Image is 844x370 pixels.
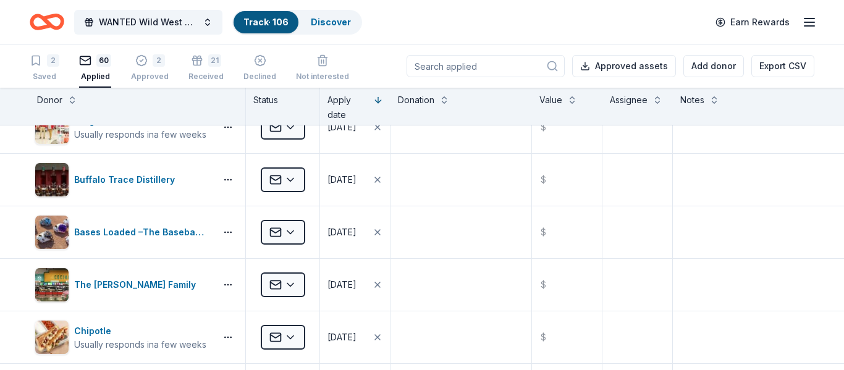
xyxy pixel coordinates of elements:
div: Approved [131,72,169,82]
button: 21Received [188,49,224,88]
div: Bases Loaded –The Baseball and Softball Superstore [74,225,211,240]
button: [DATE] [320,154,390,206]
div: 2 [153,54,165,67]
button: Not interested [296,49,349,88]
a: Home [30,7,64,36]
div: Not interested [296,72,349,82]
div: [DATE] [327,225,357,240]
a: Discover [311,17,351,27]
button: [DATE] [320,101,390,153]
button: Image for The Gonzalez FamilyThe [PERSON_NAME] Family [35,267,211,302]
div: [DATE] [327,120,357,135]
div: 60 [96,54,111,67]
img: Image for Target [35,111,69,144]
div: The [PERSON_NAME] Family [74,277,201,292]
img: Image for Chipotle [35,321,69,354]
img: Image for The Gonzalez Family [35,268,69,301]
span: WANTED Wild West Gala to Support Dog Therapy at [GEOGRAPHIC_DATA] [GEOGRAPHIC_DATA] [99,15,198,30]
button: Image for ChipotleChipotleUsually responds ina few weeks [35,320,211,355]
div: Declined [243,72,276,82]
button: 2Saved [30,49,59,88]
div: Chipotle [74,324,206,338]
button: WANTED Wild West Gala to Support Dog Therapy at [GEOGRAPHIC_DATA] [GEOGRAPHIC_DATA] [74,10,222,35]
button: Add donor [683,55,744,77]
button: Image for TargetTargetUsually responds ina few weeks [35,110,211,145]
button: [DATE] [320,311,390,363]
img: Image for Buffalo Trace Distillery [35,163,69,196]
button: Image for Buffalo Trace DistilleryBuffalo Trace Distillery [35,162,211,197]
div: [DATE] [327,330,357,345]
input: Search applied [407,55,565,77]
div: Status [246,88,320,125]
div: Apply date [327,93,368,122]
div: Buffalo Trace Distillery [74,172,180,187]
button: 2Approved [131,49,169,88]
div: Assignee [610,93,648,107]
a: Track· 106 [243,17,289,27]
button: [DATE] [320,206,390,258]
button: Track· 106Discover [232,10,362,35]
div: Usually responds in a few weeks [74,338,206,351]
button: Approved assets [572,55,676,77]
button: Export CSV [751,55,814,77]
div: [DATE] [327,277,357,292]
button: 60Applied [79,49,111,88]
div: Donor [37,93,62,107]
img: Image for Bases Loaded –The Baseball and Softball Superstore [35,216,69,249]
div: Applied [79,72,111,82]
div: [DATE] [327,172,357,187]
div: Usually responds in a few weeks [74,128,206,141]
div: Saved [30,72,59,82]
div: 21 [208,54,221,67]
div: 2 [47,54,59,67]
button: Image for Bases Loaded –The Baseball and Softball SuperstoreBases Loaded –The Baseball and Softba... [35,215,211,250]
div: Notes [680,93,704,107]
div: Value [539,93,562,107]
button: [DATE] [320,259,390,311]
div: Donation [398,93,434,107]
button: Declined [243,49,276,88]
div: Received [188,72,224,82]
a: Earn Rewards [708,11,797,33]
